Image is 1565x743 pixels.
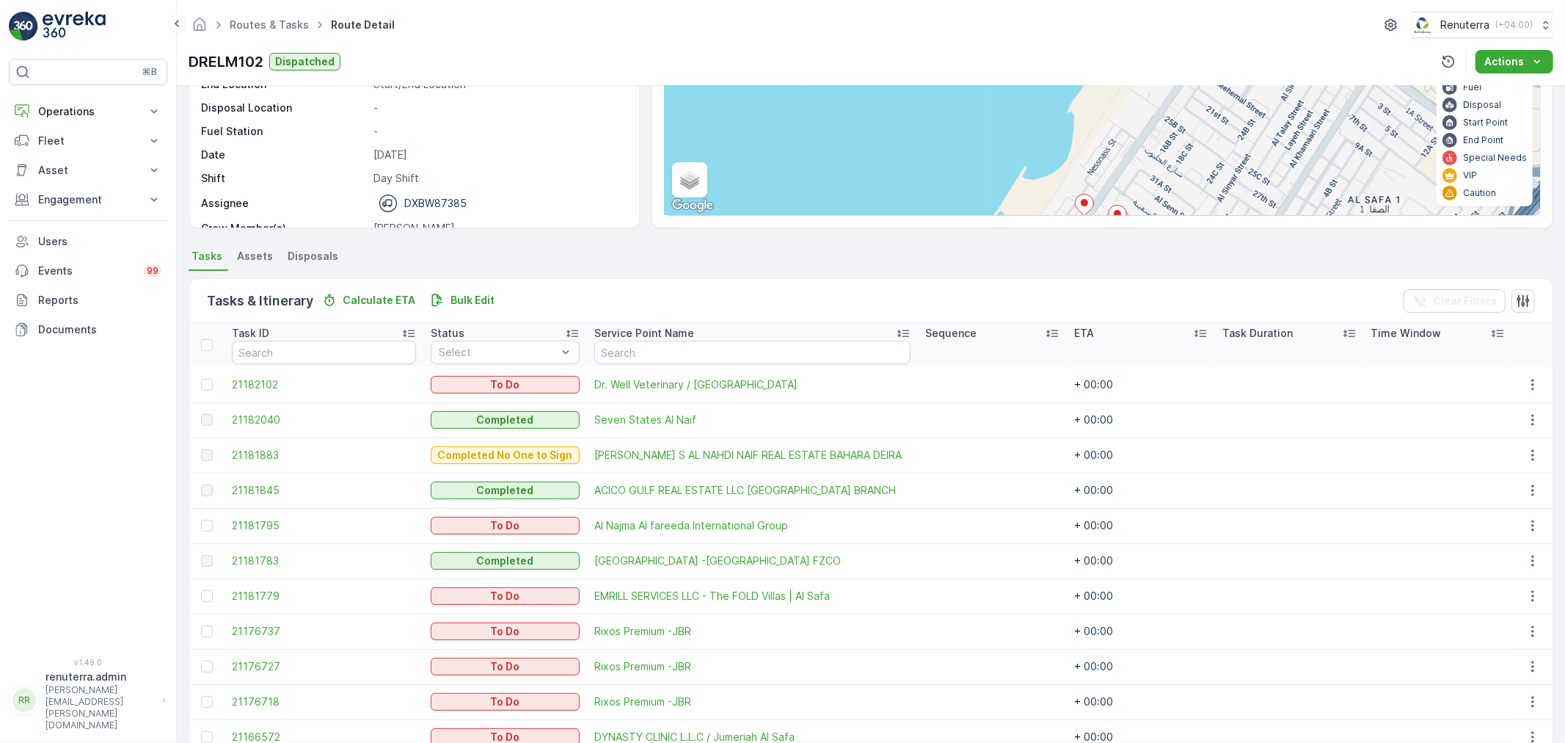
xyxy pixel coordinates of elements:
div: Toggle Row Selected [201,555,213,567]
p: Assignee [201,196,249,211]
p: Fleet [38,134,138,148]
button: Bulk Edit [424,291,500,309]
button: Dispatched [269,53,340,70]
span: Rixos Premium -JBR [594,624,911,639]
div: Toggle Row Selected [201,696,213,708]
p: To Do [490,695,519,709]
a: Users [9,227,167,256]
img: Screenshot_2024-07-26_at_13.33.01.png [1412,17,1434,33]
p: Fuel Station [201,124,368,139]
p: To Do [490,624,519,639]
p: Task ID [232,326,269,341]
a: Documents [9,315,167,344]
input: Search [594,341,911,364]
p: DXBW87385 [404,196,467,211]
div: Toggle Row Selected [201,379,213,391]
a: EMRILL SERVICES LLC - The FOLD Villas | Al Safa [594,589,911,604]
span: Al Najma Al fareeda International Group [594,518,911,533]
td: + 00:00 [1067,614,1216,649]
p: Calculate ETA [343,293,415,308]
p: - [373,101,624,115]
span: v 1.49.0 [9,658,167,667]
p: Completed [476,413,533,427]
button: To Do [431,658,580,675]
button: To Do [431,517,580,534]
img: logo_light-DOdMpM7g.png [43,12,106,41]
p: Sequence [925,326,977,341]
p: Select [439,345,557,360]
a: Dr. Well Veterinary / Jumeirah [594,377,911,392]
p: Users [38,234,161,249]
p: Renuterra [1440,18,1489,32]
button: To Do [431,623,580,640]
p: ⌘B [142,66,157,78]
p: Status [431,326,464,341]
p: Special Needs [1463,152,1527,164]
img: Google [668,196,717,215]
a: Layers [674,164,706,196]
p: renuterra.admin [45,670,156,684]
p: Time Window [1371,326,1442,341]
p: Asset [38,163,138,178]
button: RRrenuterra.admin[PERSON_NAME][EMAIL_ADDRESS][PERSON_NAME][DOMAIN_NAME] [9,670,167,731]
a: 21176718 [232,695,416,709]
p: To Do [490,659,519,674]
p: Dispatched [275,54,335,69]
div: Toggle Row Selected [201,661,213,673]
div: Toggle Row Selected [201,449,213,461]
a: Rixos Premium -JBR [594,659,911,674]
div: Toggle Row Selected [201,485,213,496]
a: Centara Mirage Beach Resort -Dubai FZCO [594,554,911,568]
td: + 00:00 [1067,649,1216,684]
input: Search [232,341,416,364]
td: + 00:00 [1067,684,1216,720]
div: Toggle Row Selected [201,520,213,532]
p: Date [201,148,368,162]
span: [PERSON_NAME] S AL NAHDI NAIF REAL ESTATE BAHARA DEIRA [594,448,911,463]
p: ( +04:00 ) [1495,19,1533,31]
span: 21181779 [232,589,416,604]
div: Toggle Row Selected [201,590,213,602]
button: Completed [431,552,580,570]
div: Toggle Row Selected [201,414,213,426]
a: 21182040 [232,413,416,427]
span: Tasks [191,249,222,264]
div: Toggle Row Selected [201,626,213,637]
button: Completed [431,482,580,499]
td: + 00:00 [1067,438,1216,473]
p: Shift [201,171,368,186]
button: Fleet [9,126,167,156]
a: 21176727 [232,659,416,674]
p: To Do [490,589,519,604]
span: [GEOGRAPHIC_DATA] -[GEOGRAPHIC_DATA] FZCO [594,554,911,568]
p: Completed No One to Sign [437,448,572,463]
a: 21181783 [232,554,416,568]
p: VIP [1463,170,1477,181]
span: Rixos Premium -JBR [594,695,911,709]
p: Day Shift [373,171,624,186]
p: Actions [1484,54,1524,69]
p: Clear Filters [1433,294,1497,308]
a: Open this area in Google Maps (opens a new window) [668,196,717,215]
p: Caution [1463,187,1496,199]
td: + 00:00 [1067,402,1216,438]
span: Route Detail [328,18,398,32]
button: Engagement [9,185,167,214]
button: Clear Filters [1404,289,1506,313]
p: [PERSON_NAME][EMAIL_ADDRESS][PERSON_NAME][DOMAIN_NAME] [45,684,156,731]
a: 21181845 [232,483,416,498]
p: Engagement [38,192,138,207]
p: [DATE] [373,148,624,162]
a: 21181795 [232,518,416,533]
button: Calculate ETA [316,291,421,309]
a: 21181883 [232,448,416,463]
a: 21182102 [232,377,416,392]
